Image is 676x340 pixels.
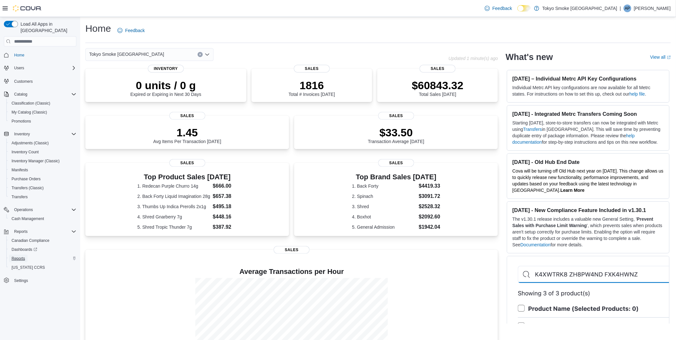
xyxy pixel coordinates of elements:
a: Purchase Orders [9,175,43,183]
span: Settings [12,276,76,285]
a: Canadian Compliance [9,237,52,244]
a: Customers [12,78,35,85]
span: Inventory [14,132,30,137]
a: Promotions [9,117,34,125]
span: Catalog [12,90,76,98]
span: Purchase Orders [9,175,76,183]
a: Transfers (Classic) [9,184,46,192]
button: Open list of options [205,52,210,57]
button: Inventory Count [6,148,79,157]
span: Settings [14,278,28,283]
h3: [DATE] - Old Hub End Date [512,159,664,165]
span: Sales [294,65,330,72]
span: My Catalog (Classic) [12,110,47,115]
span: Cash Management [9,215,76,223]
h3: [DATE] - Integrated Metrc Transfers Coming Soon [512,111,664,117]
a: My Catalog (Classic) [9,108,50,116]
span: Classification (Classic) [12,101,50,106]
span: Users [14,65,24,71]
a: View allExternal link [650,55,671,60]
button: Operations [12,206,36,214]
dt: 1. Back Forty [352,183,416,189]
span: Sales [420,65,456,72]
img: Cova [13,5,42,12]
p: Updated 1 minute(s) ago [449,56,498,61]
span: Canadian Compliance [9,237,76,244]
span: Inventory [148,65,184,72]
a: Classification (Classic) [9,99,53,107]
button: Purchase Orders [6,174,79,183]
dt: 3. Thumbs Up Indica Prerolls 2x1g [137,203,210,210]
span: Catalog [14,92,27,97]
dt: 3. Shred [352,203,416,210]
span: Reports [14,229,28,234]
button: Canadian Compliance [6,236,79,245]
dd: $2528.32 [419,203,441,210]
p: 1.45 [153,126,221,139]
span: Promotions [12,119,31,124]
strong: Prevent Sales with Purchase Limit Warning [512,217,653,228]
a: Learn More [560,188,585,193]
span: Transfers [12,194,28,200]
dd: $3091.72 [419,192,441,200]
span: My Catalog (Classic) [9,108,76,116]
a: Cash Management [9,215,47,223]
div: Total # Invoices [DATE] [289,79,335,97]
h3: [DATE] - New Compliance Feature Included in v1.30.1 [512,207,664,213]
span: Adjustments (Classic) [9,139,76,147]
span: Tokyo Smoke [GEOGRAPHIC_DATA] [89,50,164,58]
span: Adjustments (Classic) [12,140,49,146]
button: Settings [1,276,79,285]
span: Reports [9,255,76,262]
h3: [DATE] – Individual Metrc API Key Configurations [512,75,664,82]
span: Promotions [9,117,76,125]
a: Transfers [523,127,542,132]
span: Sales [169,112,205,120]
span: Inventory Count [9,148,76,156]
span: Purchase Orders [12,176,41,182]
p: 1816 [289,79,335,92]
button: Reports [1,227,79,236]
p: [PERSON_NAME] [634,4,671,12]
button: Promotions [6,117,79,126]
span: [US_STATE] CCRS [12,265,45,270]
button: Transfers [6,192,79,201]
dt: 2. Back Forty Liquid Imagination 28g [137,193,210,200]
dd: $657.38 [213,192,237,200]
h2: What's new [506,52,553,62]
p: Individual Metrc API key configurations are now available for all Metrc states. For instructions ... [512,84,664,97]
h1: Home [85,22,111,35]
h3: Top Brand Sales [DATE] [352,173,440,181]
dd: $387.92 [213,223,237,231]
span: Sales [378,159,414,167]
p: The v1.30.1 release includes a valuable new General Setting, ' ', which prevents sales when produ... [512,216,664,248]
dd: $495.18 [213,203,237,210]
button: Inventory [12,130,32,138]
div: Total Sales [DATE] [412,79,464,97]
span: AP [625,4,630,12]
button: Catalog [12,90,30,98]
span: Classification (Classic) [9,99,76,107]
h3: Top Product Sales [DATE] [137,173,237,181]
p: $60843.32 [412,79,464,92]
a: help documentation [512,133,635,145]
a: Home [12,51,27,59]
dd: $4419.33 [419,182,441,190]
span: Customers [14,79,33,84]
span: Washington CCRS [9,264,76,271]
dd: $666.00 [213,182,237,190]
span: Feedback [492,5,512,12]
span: Manifests [9,166,76,174]
dt: 5. General Admission [352,224,416,230]
button: Transfers (Classic) [6,183,79,192]
a: Reports [9,255,28,262]
span: Load All Apps in [GEOGRAPHIC_DATA] [18,21,76,34]
span: Inventory [12,130,76,138]
span: Sales [274,246,310,254]
dd: $448.16 [213,213,237,221]
span: Inventory Manager (Classic) [9,157,76,165]
button: Manifests [6,166,79,174]
a: Dashboards [9,246,40,253]
span: Feedback [125,27,145,34]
